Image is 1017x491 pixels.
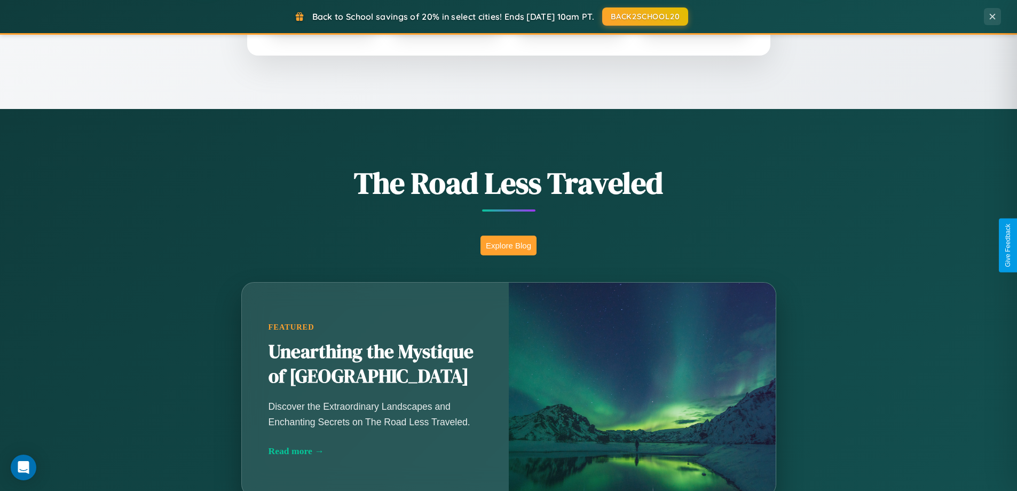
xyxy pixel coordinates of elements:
[11,455,36,480] div: Open Intercom Messenger
[602,7,688,26] button: BACK2SCHOOL20
[269,323,482,332] div: Featured
[188,162,829,204] h1: The Road Less Traveled
[1004,224,1012,267] div: Give Feedback
[269,340,482,389] h2: Unearthing the Mystique of [GEOGRAPHIC_DATA]
[269,399,482,429] p: Discover the Extraordinary Landscapes and Enchanting Secrets on The Road Less Traveled.
[269,446,482,457] div: Read more →
[312,11,594,22] span: Back to School savings of 20% in select cities! Ends [DATE] 10am PT.
[480,236,537,255] button: Explore Blog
